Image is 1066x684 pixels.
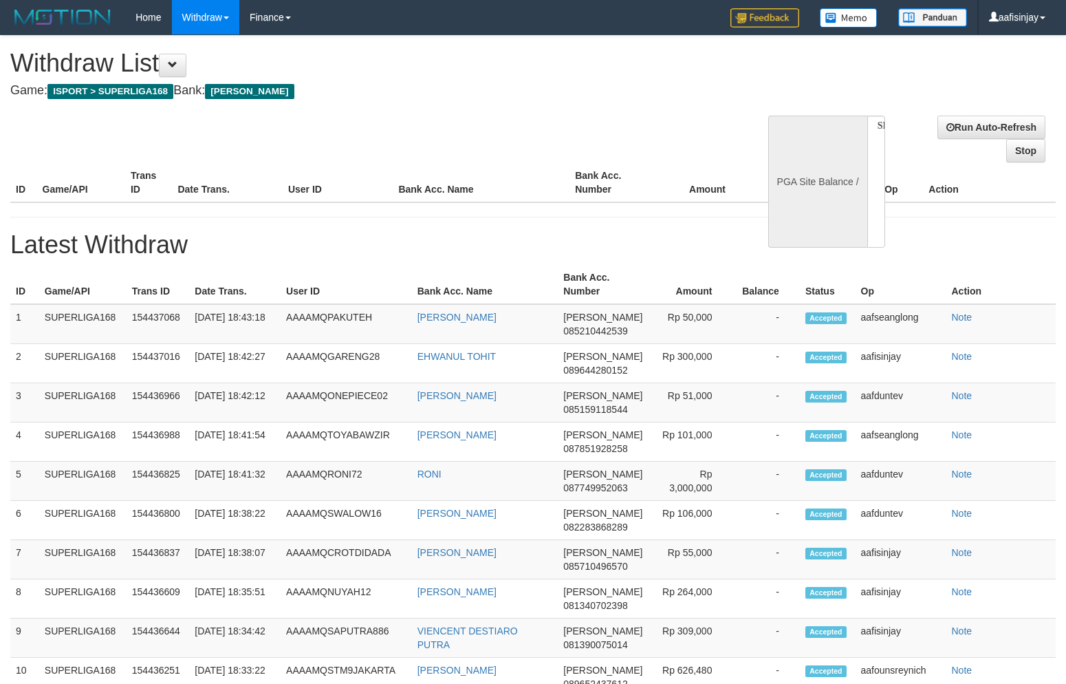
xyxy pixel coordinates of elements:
[952,547,972,558] a: Note
[805,665,847,677] span: Accepted
[189,619,281,658] td: [DATE] 18:34:42
[805,509,847,520] span: Accepted
[10,231,1056,259] h1: Latest Withdraw
[281,383,412,423] td: AAAAMQONEPIECE02
[47,84,173,99] span: ISPORT > SUPERLIGA168
[946,265,1056,304] th: Action
[856,423,946,462] td: aafseanglong
[127,462,189,501] td: 154436825
[1006,139,1045,162] a: Stop
[189,462,281,501] td: [DATE] 18:41:32
[856,265,946,304] th: Op
[952,351,972,362] a: Note
[732,344,799,383] td: -
[563,508,642,519] span: [PERSON_NAME]
[39,540,127,579] td: SUPERLIGA168
[952,312,972,323] a: Note
[563,351,642,362] span: [PERSON_NAME]
[658,163,746,202] th: Amount
[39,619,127,658] td: SUPERLIGA168
[563,390,642,401] span: [PERSON_NAME]
[800,265,856,304] th: Status
[39,462,127,501] td: SUPERLIGA168
[563,626,642,637] span: [PERSON_NAME]
[127,423,189,462] td: 154436988
[281,344,412,383] td: AAAAMQGARENG28
[205,84,294,99] span: [PERSON_NAME]
[281,265,412,304] th: User ID
[952,586,972,597] a: Note
[37,163,125,202] th: Game/API
[654,304,733,344] td: Rp 50,000
[732,304,799,344] td: -
[732,423,799,462] td: -
[10,619,39,658] td: 9
[283,163,393,202] th: User ID
[654,501,733,540] td: Rp 106,000
[417,351,496,362] a: EHWANUL TOHIT
[732,540,799,579] td: -
[805,312,847,324] span: Accepted
[39,383,127,423] td: SUPERLIGA168
[10,540,39,579] td: 7
[952,626,972,637] a: Note
[654,462,733,501] td: Rp 3,000,000
[10,344,39,383] td: 2
[563,404,627,415] span: 085159118544
[805,391,847,403] span: Accepted
[569,163,657,202] th: Bank Acc. Number
[417,547,497,558] a: [PERSON_NAME]
[10,7,115,28] img: MOTION_logo.png
[10,383,39,423] td: 3
[952,429,972,440] a: Note
[125,163,173,202] th: Trans ID
[417,586,497,597] a: [PERSON_NAME]
[10,423,39,462] td: 4
[39,265,127,304] th: Game/API
[856,304,946,344] td: aafseanglong
[730,8,799,28] img: Feedback.jpg
[189,265,281,304] th: Date Trans.
[417,626,518,650] a: VIENCENT DESTIARO PUTRA
[805,626,847,638] span: Accepted
[937,116,1045,139] a: Run Auto-Refresh
[10,50,697,77] h1: Withdraw List
[127,501,189,540] td: 154436800
[39,304,127,344] td: SUPERLIGA168
[189,304,281,344] td: [DATE] 18:43:18
[563,561,627,572] span: 085710496570
[281,423,412,462] td: AAAAMQTOYABAWZIR
[856,462,946,501] td: aafduntev
[127,383,189,423] td: 154436966
[281,579,412,619] td: AAAAMQNUYAH12
[923,163,1056,202] th: Action
[127,540,189,579] td: 154436837
[563,325,627,336] span: 085210442539
[189,579,281,619] td: [DATE] 18:35:51
[856,344,946,383] td: aafisinjay
[10,265,39,304] th: ID
[127,265,189,304] th: Trans ID
[746,163,827,202] th: Balance
[417,665,497,676] a: [PERSON_NAME]
[563,547,642,558] span: [PERSON_NAME]
[189,383,281,423] td: [DATE] 18:42:12
[898,8,967,27] img: panduan.png
[732,619,799,658] td: -
[654,619,733,658] td: Rp 309,000
[805,548,847,559] span: Accepted
[417,469,442,480] a: RONI
[732,265,799,304] th: Balance
[654,383,733,423] td: Rp 51,000
[952,665,972,676] a: Note
[563,586,642,597] span: [PERSON_NAME]
[805,469,847,481] span: Accepted
[417,508,497,519] a: [PERSON_NAME]
[952,508,972,519] a: Note
[10,462,39,501] td: 5
[820,8,878,28] img: Button%20Memo.svg
[39,501,127,540] td: SUPERLIGA168
[563,600,627,611] span: 081340702398
[732,462,799,501] td: -
[563,665,642,676] span: [PERSON_NAME]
